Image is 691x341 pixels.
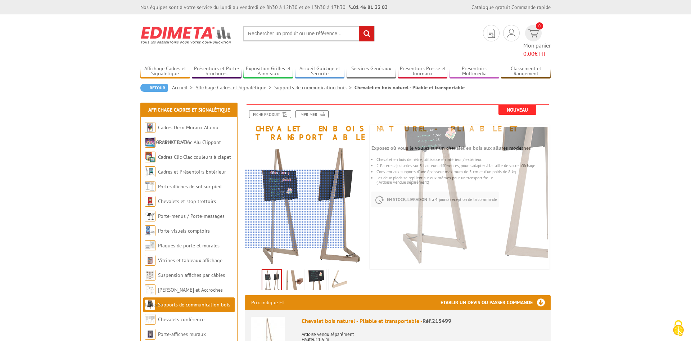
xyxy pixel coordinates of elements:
a: Fiche produit [249,110,291,118]
span: Réf.215499 [423,317,451,324]
img: 215499_chevalet_bois_naturel_pliable_patere.jpg [285,270,303,293]
li: Chevalet en bois naturel - Pliable et transportable [354,84,465,91]
img: Plaques de porte et murales [145,240,155,251]
img: Cadres et Présentoirs Extérieur [145,166,155,177]
a: Services Généraux [347,66,396,77]
span: 0,00 [523,50,534,57]
button: Cookies (fenêtre modale) [666,317,691,341]
img: Porte-menus / Porte-messages [145,211,155,221]
h3: Etablir un devis ou passer commande [441,295,551,310]
img: 215499_chevalet_bois_naturel_pliable_pied.jpg [330,270,347,293]
img: Chevalets et stop trottoirs [145,196,155,207]
a: Porte-menus / Porte-messages [158,213,225,219]
a: Retour [140,84,168,92]
span: 0 [536,22,543,30]
a: Chevalets conférence [158,316,204,323]
a: Accueil Guidage et Sécurité [295,66,345,77]
span: Mon panier [523,41,551,58]
a: Supports de communication bois [274,84,354,91]
a: Affichage Cadres et Signalétique [140,66,190,77]
img: Edimeta [140,22,232,48]
img: Porte-visuels comptoirs [145,225,155,236]
img: 215499_chevalet_bois_naturel_pliable_tableau_support.jpg [308,270,325,293]
span: Nouveau [498,105,536,115]
span: € HT [523,50,551,58]
a: Présentoirs et Porte-brochures [192,66,241,77]
a: Imprimer [295,110,329,118]
a: Présentoirs Multimédia [450,66,499,77]
a: Chevalets et stop trottoirs [158,198,216,205]
a: Plaques de porte et murales [158,242,220,249]
a: Affichage Cadres et Signalétique [195,84,274,91]
a: Porte-affiches muraux [158,331,206,337]
a: Cadres Clic-Clac Alu Clippant [158,139,221,145]
div: Chevalet bois naturel - Pliable et transportable - [302,317,544,325]
img: Cimaises et Accroches tableaux [145,284,155,295]
a: Supports de communication bois [158,301,230,308]
img: devis rapide [528,29,539,37]
a: Vitrines et tableaux affichage [158,257,222,264]
img: Porte-affiches de sol sur pied [145,181,155,192]
a: Affichage Cadres et Signalétique [148,107,230,113]
p: Prix indiqué HT [251,295,285,310]
img: devis rapide [488,29,495,38]
a: [PERSON_NAME] et Accroches tableaux [145,287,223,308]
a: Cadres Clic-Clac couleurs à clapet [158,154,231,160]
img: 215499_chevalet_bois_naturel_pliable_tableau_transportable.jpg [262,270,281,292]
a: Cadres Deco Muraux Alu ou [GEOGRAPHIC_DATA] [145,124,218,145]
a: Catalogue gratuit [471,4,510,10]
img: Cadres Deco Muraux Alu ou Bois [145,122,155,133]
a: Exposition Grilles et Panneaux [243,66,293,77]
img: Vitrines et tableaux affichage [145,255,155,266]
img: Cadres Clic-Clac couleurs à clapet [145,152,155,162]
img: Chevalets conférence [145,314,155,325]
input: Rechercher un produit ou une référence... [243,26,375,41]
div: | [471,4,551,11]
a: Porte-affiches de sol sur pied [158,183,221,190]
a: Porte-visuels comptoirs [158,228,210,234]
div: Nos équipes sont à votre service du lundi au vendredi de 8h30 à 12h30 et de 13h30 à 17h30 [140,4,388,11]
a: Suspension affiches par câbles [158,272,225,278]
a: Commande rapide [511,4,551,10]
img: Porte-affiches muraux [145,329,155,340]
a: Classement et Rangement [501,66,551,77]
a: Présentoirs Presse et Journaux [398,66,448,77]
img: 215499_chevalet_bois_naturel_pliable_tableau_transportable.jpg [371,52,587,268]
img: Suspension affiches par câbles [145,270,155,281]
img: Cookies (fenêtre modale) [669,319,687,337]
a: Cadres et Présentoirs Extérieur [158,169,226,175]
a: Accueil [172,84,195,91]
a: devis rapide 0 Mon panier 0,00€ HT [523,25,551,58]
input: rechercher [359,26,374,41]
img: devis rapide [507,29,515,37]
strong: 01 46 81 33 03 [349,4,388,10]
